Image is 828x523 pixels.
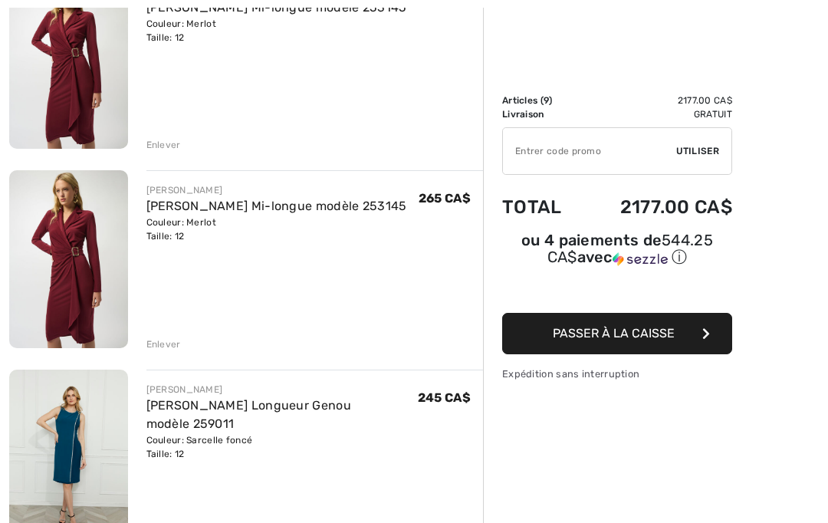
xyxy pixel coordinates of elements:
[146,183,407,197] div: [PERSON_NAME]
[146,138,181,152] div: Enlever
[502,233,732,268] div: ou 4 paiements de avec
[613,252,668,266] img: Sezzle
[676,144,719,158] span: Utiliser
[146,215,407,243] div: Couleur: Merlot Taille: 12
[544,95,549,106] span: 9
[547,231,713,266] span: 544.25 CA$
[502,313,732,354] button: Passer à la caisse
[9,170,128,347] img: Robe Portefeuille Mi-longue modèle 253145
[418,390,471,405] span: 245 CA$
[419,191,471,206] span: 265 CA$
[146,383,418,396] div: [PERSON_NAME]
[146,199,407,213] a: [PERSON_NAME] Mi-longue modèle 253145
[503,128,676,174] input: Code promo
[146,17,407,44] div: Couleur: Merlot Taille: 12
[502,367,732,381] div: Expédition sans interruption
[582,107,732,121] td: Gratuit
[553,326,675,340] span: Passer à la caisse
[146,433,418,461] div: Couleur: Sarcelle foncé Taille: 12
[502,94,582,107] td: Articles ( )
[146,337,181,351] div: Enlever
[502,107,582,121] td: Livraison
[582,94,732,107] td: 2177.00 CA$
[582,181,732,233] td: 2177.00 CA$
[146,398,351,431] a: [PERSON_NAME] Longueur Genou modèle 259011
[502,233,732,273] div: ou 4 paiements de544.25 CA$avecSezzle Cliquez pour en savoir plus sur Sezzle
[502,181,582,233] td: Total
[502,273,732,308] iframe: PayPal-paypal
